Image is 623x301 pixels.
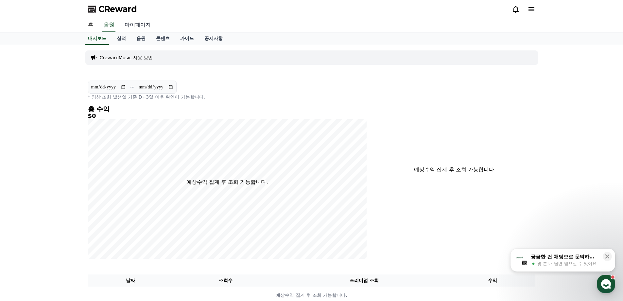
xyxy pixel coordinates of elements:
[88,94,367,100] p: * 영상 조회 발생일 기준 D+3일 이후 확인이 가능합니다.
[88,4,137,14] a: CReward
[101,217,109,223] span: 설정
[88,274,173,287] th: 날짜
[83,18,98,32] a: 홈
[60,218,68,223] span: 대화
[175,32,199,45] a: 가이드
[43,208,84,224] a: 대화
[85,32,109,45] a: 대시보드
[88,105,367,113] h4: 총 수익
[2,208,43,224] a: 홈
[278,274,450,287] th: 프리미엄 조회
[112,32,131,45] a: 실적
[199,32,228,45] a: 공지사항
[88,113,367,119] h5: $0
[151,32,175,45] a: 콘텐츠
[119,18,156,32] a: 마이페이지
[130,83,134,91] p: ~
[131,32,151,45] a: 음원
[100,54,153,61] a: CrewardMusic 사용 방법
[21,217,25,223] span: 홈
[102,18,115,32] a: 음원
[450,274,535,287] th: 수익
[173,274,278,287] th: 조회수
[390,166,520,174] p: 예상수익 집계 후 조회 가능합니다.
[98,4,137,14] span: CReward
[84,208,126,224] a: 설정
[88,292,535,299] p: 예상수익 집계 후 조회 가능합니다.
[186,178,268,186] p: 예상수익 집계 후 조회 가능합니다.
